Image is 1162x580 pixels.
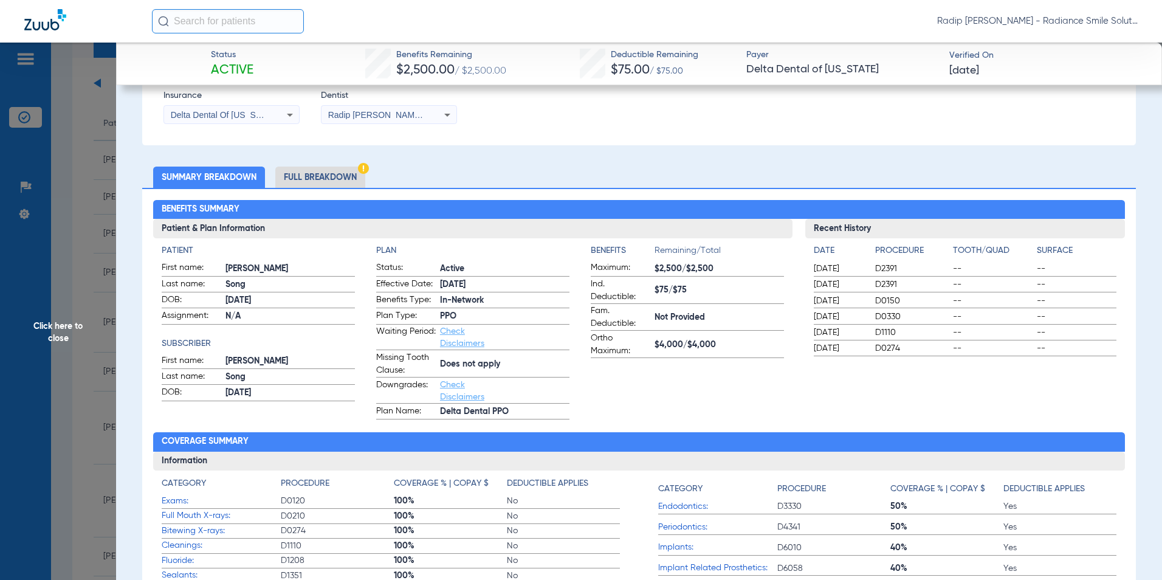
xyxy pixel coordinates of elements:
span: Remaining/Total [655,244,784,261]
span: [PERSON_NAME] [225,355,355,368]
span: [DATE] [814,278,865,291]
h4: Procedure [777,483,826,495]
h4: Coverage % | Copay $ [890,483,985,495]
span: Endodontics: [658,500,777,513]
span: [DATE] [814,326,865,339]
span: D6010 [777,542,890,554]
span: -- [1037,342,1116,354]
span: Missing Tooth Clause: [376,351,436,377]
span: D1208 [281,554,394,567]
span: D2391 [875,278,949,291]
span: PPO [440,310,569,323]
app-breakdown-title: Deductible Applies [1003,477,1116,500]
h2: Coverage Summary [153,432,1126,452]
span: [DATE] [814,295,865,307]
span: Full Mouth X-rays: [162,509,281,522]
span: $75.00 [611,64,650,77]
span: Periodontics: [658,521,777,534]
span: -- [1037,326,1116,339]
h2: Benefits Summary [153,200,1126,219]
span: Implant Related Prosthetics: [658,562,777,575]
h4: Patient [162,244,355,257]
span: Delta Dental PPO [440,406,569,418]
span: DOB: [162,386,221,401]
span: Exams: [162,495,281,508]
app-breakdown-title: Coverage % | Copay $ [890,477,1003,500]
span: Cleanings: [162,539,281,552]
span: Fam. Deductible: [591,305,650,330]
span: Yes [1003,562,1116,575]
app-breakdown-title: Procedure [281,477,394,494]
span: 100% [394,495,507,507]
input: Search for patients [152,9,304,33]
h4: Benefits [591,244,655,257]
app-breakdown-title: Surface [1037,244,1116,261]
span: 100% [394,525,507,537]
span: Active [211,62,253,79]
span: Delta Dental of [US_STATE] [746,62,939,77]
span: Radip [PERSON_NAME] - Radiance Smile Solutions [937,15,1138,27]
span: Plan Name: [376,405,436,419]
app-breakdown-title: Plan [376,244,569,257]
img: Search Icon [158,16,169,27]
span: D0274 [875,342,949,354]
span: / $2,500.00 [455,66,506,76]
h4: Deductible Applies [507,477,588,490]
h4: Procedure [281,477,329,490]
app-breakdown-title: Deductible Applies [507,477,620,494]
span: Song [225,278,355,291]
span: 100% [394,510,507,522]
span: D0210 [281,510,394,522]
span: DOB: [162,294,221,308]
span: First name: [162,354,221,369]
span: Ind. Deductible: [591,278,650,303]
span: $4,000/$4,000 [655,339,784,351]
app-breakdown-title: Tooth/Quad [953,244,1033,261]
span: -- [1037,278,1116,291]
span: Waiting Period: [376,325,436,350]
span: Status: [376,261,436,276]
span: -- [1037,263,1116,275]
span: Assignment: [162,309,221,324]
app-breakdown-title: Date [814,244,865,261]
span: 100% [394,540,507,552]
span: N/A [225,310,355,323]
span: D0274 [281,525,394,537]
span: D4341 [777,521,890,533]
span: -- [953,311,1033,323]
span: Yes [1003,521,1116,533]
h3: Recent History [805,219,1125,238]
span: D0120 [281,495,394,507]
span: Ortho Maximum: [591,332,650,357]
span: D1110 [281,540,394,552]
span: -- [953,326,1033,339]
span: Status [211,49,253,61]
span: -- [953,342,1033,354]
img: Hazard [358,163,369,174]
span: [DATE] [949,63,979,78]
span: Yes [1003,542,1116,554]
span: $2,500.00 [396,64,455,77]
span: Deductible Remaining [611,49,698,61]
app-breakdown-title: Procedure [875,244,949,261]
div: Chat Widget [1101,522,1162,580]
span: [DATE] [814,263,865,275]
span: -- [1037,295,1116,307]
span: 50% [890,500,1003,513]
span: [DATE] [225,387,355,399]
li: Full Breakdown [275,167,365,188]
app-breakdown-title: Category [658,477,777,500]
span: Downgrades: [376,379,436,403]
h4: Category [658,483,703,495]
span: -- [1037,311,1116,323]
span: / $75.00 [650,67,683,75]
span: D2391 [875,263,949,275]
span: D0150 [875,295,949,307]
span: Radip [PERSON_NAME] 1255763223 [328,110,472,120]
span: [DATE] [225,294,355,307]
span: $2,500/$2,500 [655,263,784,275]
span: Maximum: [591,261,650,276]
span: Benefits Type: [376,294,436,308]
span: No [507,554,620,567]
h4: Coverage % | Copay $ [394,477,489,490]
